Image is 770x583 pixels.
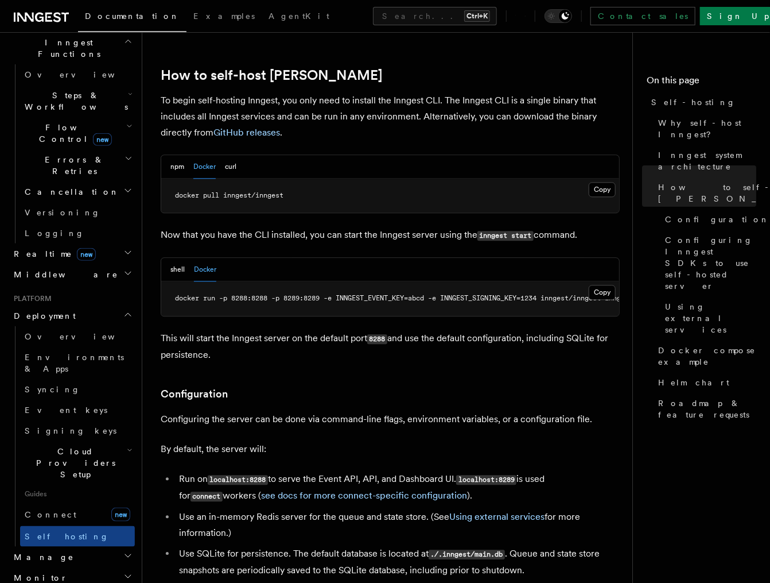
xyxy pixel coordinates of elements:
button: Manage [9,547,135,567]
div: Inngest Functions [9,64,135,244]
span: Logging [25,229,84,238]
span: Cancellation [20,186,119,198]
a: Contact sales [590,7,695,25]
p: This will start the Inngest server on the default port and use the default configuration, includi... [161,330,620,363]
a: Syncing [20,379,135,400]
span: docker pull inngest/inngest [175,191,283,199]
span: Versioning [25,208,100,217]
button: Cloud Providers Setup [20,441,135,485]
span: Deployment [9,310,76,322]
span: Inngest Functions [9,37,124,60]
kbd: Ctrl+K [464,10,490,22]
span: new [93,133,112,146]
a: Overview [20,64,135,85]
span: new [77,248,96,261]
div: Deployment [9,326,135,547]
a: How to self-host [PERSON_NAME] [161,67,382,83]
a: Logging [20,223,135,244]
span: Helm chart [658,377,729,388]
span: Self-hosting [651,96,736,108]
button: Cancellation [20,182,135,202]
span: Steps & Workflows [20,90,128,113]
code: ./.inngest/main.db [429,550,505,559]
button: Docker [193,155,216,179]
a: Configuring Inngest SDKs to use self-hosted server [660,230,756,296]
button: curl [225,155,236,179]
p: To begin self-hosting Inngest, you only need to install the Inngest CLI. The Inngest CLI is a sin... [161,92,620,141]
a: Connectnew [20,503,135,526]
li: Run on to serve the Event API, API, and Dashboard UI. is used for workers ( ). [176,471,620,504]
a: Why self-host Inngest? [654,113,756,145]
a: AgentKit [262,3,336,31]
button: npm [170,155,184,179]
code: localhost:8289 [456,475,516,485]
a: Overview [20,326,135,347]
a: Environments & Apps [20,347,135,379]
span: Connect [25,510,76,519]
span: Configuring Inngest SDKs to use self-hosted server [665,234,756,292]
span: Platform [9,294,52,303]
a: Self-hosting [647,92,756,113]
span: Flow Control [20,122,126,145]
code: inngest start [477,231,534,241]
h4: On this page [647,74,756,92]
span: Using external services [665,301,756,335]
span: Guides [20,485,135,503]
code: localhost:8288 [208,475,268,485]
a: Configuration [660,209,756,230]
a: Versioning [20,202,135,223]
span: Documentation [85,11,180,21]
button: Flow Controlnew [20,117,135,149]
a: Docker compose example [654,340,756,372]
button: shell [170,258,185,281]
button: Steps & Workflows [20,85,135,117]
button: Deployment [9,306,135,326]
span: Inngest system architecture [658,149,756,172]
a: Signing keys [20,420,135,441]
span: Errors & Retries [20,154,125,177]
button: Realtimenew [9,244,135,264]
span: Roadmap & feature requests [658,397,756,420]
button: Middleware [9,264,135,285]
a: Using external services [449,511,545,522]
code: connect [190,492,223,501]
button: Copy [589,182,616,197]
button: Toggle dark mode [545,9,572,23]
button: Search...Ctrl+K [373,7,497,25]
span: Middleware [9,269,118,280]
a: Roadmap & feature requests [654,393,756,425]
span: Docker compose example [658,345,756,368]
span: Examples [193,11,255,21]
span: Syncing [25,385,80,394]
span: Self hosting [25,532,109,541]
code: 8288 [367,334,387,344]
a: Helm chart [654,372,756,393]
a: Event keys [20,400,135,420]
span: new [111,508,130,522]
li: Use SQLite for persistence. The default database is located at . Queue and state store snapshots ... [176,546,620,578]
p: Configuring the server can be done via command-line flags, environment variables, or a configurat... [161,411,620,427]
button: Copy [589,285,616,300]
p: By default, the server will: [161,441,620,457]
a: GitHub releases [213,127,280,138]
span: Environments & Apps [25,353,124,373]
a: Configuration [161,386,228,402]
span: AgentKit [269,11,329,21]
li: Use an in-memory Redis server for the queue and state store. (See for more information.) [176,509,620,541]
a: Self hosting [20,526,135,547]
a: Inngest system architecture [654,145,756,177]
span: Cloud Providers Setup [20,446,127,480]
span: docker run -p 8288:8288 -p 8289:8289 -e INNGEST_EVENT_KEY=abcd -e INNGEST_SIGNING_KEY=1234 innges... [175,294,657,302]
p: Now that you have the CLI installed, you can start the Inngest server using the command. [161,227,620,244]
button: Inngest Functions [9,32,135,64]
span: Overview [25,332,143,341]
a: see docs for more connect-specific configuration [261,490,467,501]
span: Signing keys [25,426,116,435]
button: Errors & Retries [20,149,135,182]
a: How to self-host [PERSON_NAME] [654,177,756,209]
button: Docker [194,258,216,281]
a: Documentation [78,3,186,32]
span: Event keys [25,406,107,415]
a: Using external services [660,296,756,340]
span: Realtime [9,248,96,260]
